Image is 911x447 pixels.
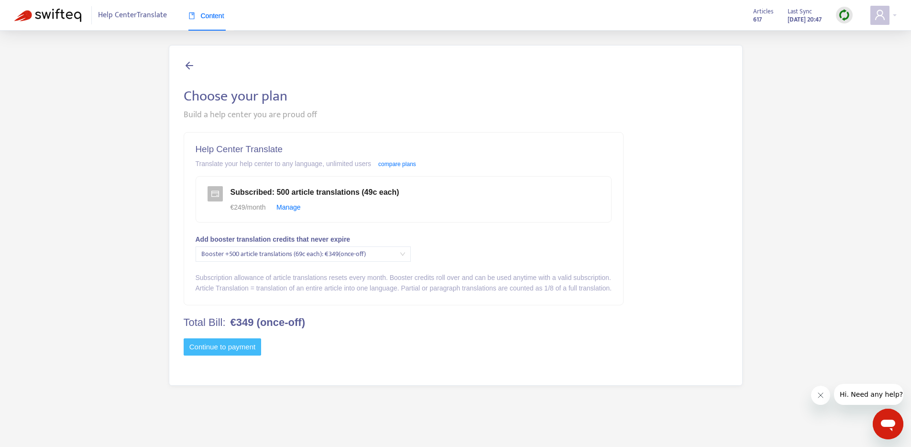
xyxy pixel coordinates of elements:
[838,9,850,21] img: sync.dc5367851b00ba804db3.png
[788,6,812,17] span: Last Sync
[873,409,903,439] iframe: Button to launch messaging window
[788,14,822,25] strong: [DATE] 20:47
[276,203,301,211] a: Manage
[184,109,728,122] div: Build a help center you are proud off
[196,234,612,245] div: Add booster translation credits that never expire
[230,203,266,211] span: € 249 /month
[811,386,830,405] iframe: Close message
[201,247,405,261] span: Booster +500 article translations (69c each) : € 349 (once-off)
[230,316,305,329] b: €349 (once-off)
[230,188,399,196] span: Subscribed : 500 article translations (49c each)
[188,12,224,20] span: Content
[184,316,624,329] h4: Total Bill:
[184,88,728,105] h2: Choose your plan
[14,9,81,22] img: Swifteq
[196,158,612,169] div: Translate your help center to any language, unlimited users
[188,12,195,19] span: book
[184,338,262,356] button: Continue to payment
[196,283,612,293] div: Article Translation = translation of an entire article into one language. Partial or paragraph tr...
[874,9,886,21] span: user
[753,6,773,17] span: Articles
[196,144,612,155] h5: Help Center Translate
[211,190,219,198] span: credit-card
[98,6,167,24] span: Help Center Translate
[834,384,903,405] iframe: Message from company
[196,272,612,283] div: Subscription allowance of article translations resets every month. Booster credits roll over and ...
[753,14,762,25] strong: 617
[378,161,416,168] a: compare plans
